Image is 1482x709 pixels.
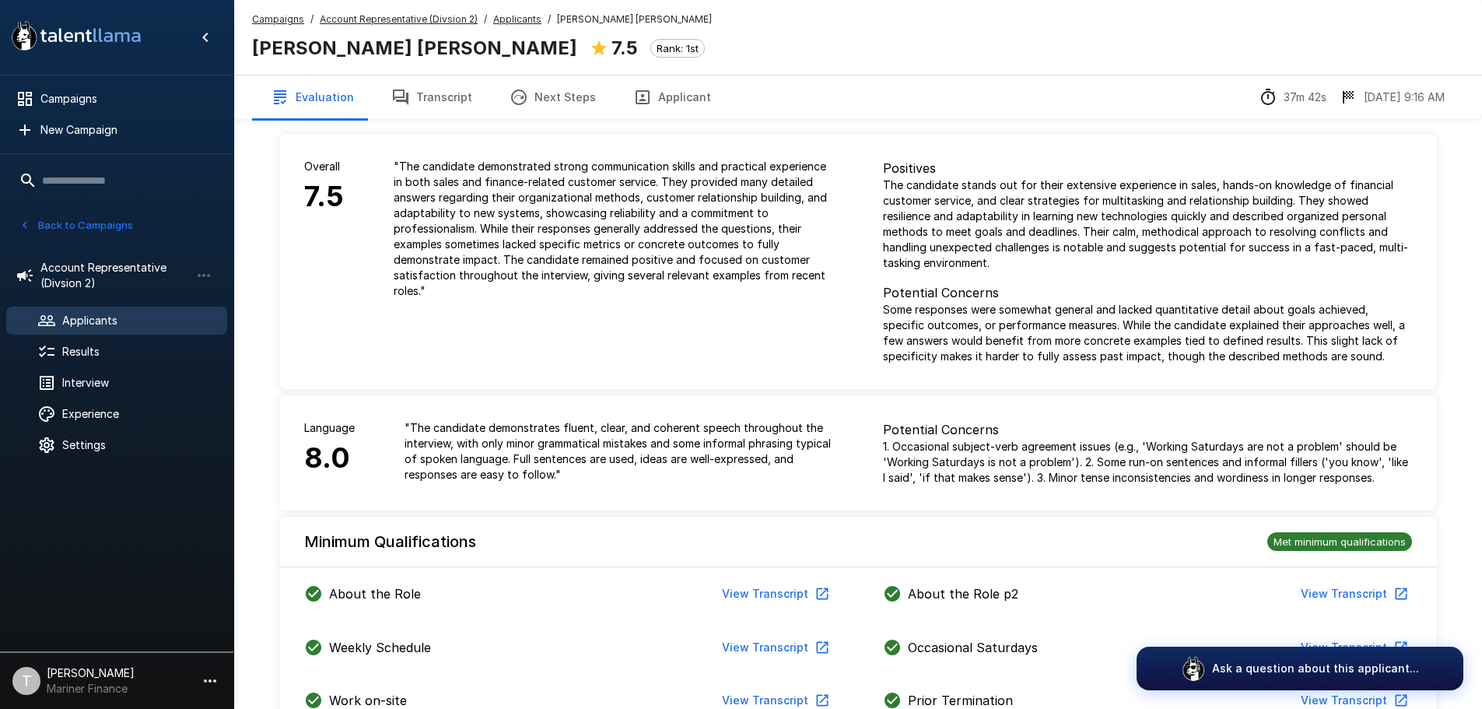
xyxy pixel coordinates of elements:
button: View Transcript [716,580,833,609]
p: Ask a question about this applicant... [1212,661,1419,676]
span: / [548,12,551,27]
h6: 8.0 [304,436,355,481]
button: Next Steps [491,75,615,119]
p: " The candidate demonstrates fluent, clear, and coherent speech throughout the interview, with on... [405,420,833,483]
p: Positives [883,159,1412,177]
p: " The candidate demonstrated strong communication skills and practical experience in both sales a... [394,159,833,299]
p: [DATE] 9:16 AM [1364,90,1445,105]
span: / [310,12,314,27]
span: / [484,12,487,27]
u: Applicants [493,13,541,25]
u: Campaigns [252,13,304,25]
img: logo_glasses@2x.png [1181,656,1206,681]
button: View Transcript [1295,580,1412,609]
div: The date and time when the interview was completed [1339,88,1445,107]
span: [PERSON_NAME] [PERSON_NAME] [557,12,712,27]
p: Language [304,420,355,436]
button: Evaluation [252,75,373,119]
p: Potential Concerns [883,283,1412,302]
button: View Transcript [716,634,833,662]
b: [PERSON_NAME] [PERSON_NAME] [252,37,577,59]
h6: 7.5 [304,174,344,219]
h6: Minimum Qualifications [304,529,476,554]
p: Overall [304,159,344,174]
p: The candidate stands out for their extensive experience in sales, hands-on knowledge of financial... [883,177,1412,271]
p: Some responses were somewhat general and lacked quantitative detail about goals achieved, specifi... [883,302,1412,364]
u: Account Representative (Divsion 2) [320,13,478,25]
p: About the Role [329,584,421,603]
p: 1. Occasional subject-verb agreement issues (e.g., 'Working Saturdays are not a problem' should b... [883,439,1412,486]
button: View Transcript [1295,634,1412,662]
p: About the Role p2 [908,584,1018,603]
button: Applicant [615,75,730,119]
p: Weekly Schedule [329,638,431,657]
span: Met minimum qualifications [1267,535,1412,548]
div: The time between starting and completing the interview [1259,88,1326,107]
span: Rank: 1st [651,42,704,54]
p: Potential Concerns [883,420,1412,439]
p: Occasional Saturdays [908,638,1038,657]
p: 37m 42s [1284,90,1326,105]
b: 7.5 [611,37,638,59]
button: Transcript [373,75,491,119]
button: Ask a question about this applicant... [1137,647,1463,690]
